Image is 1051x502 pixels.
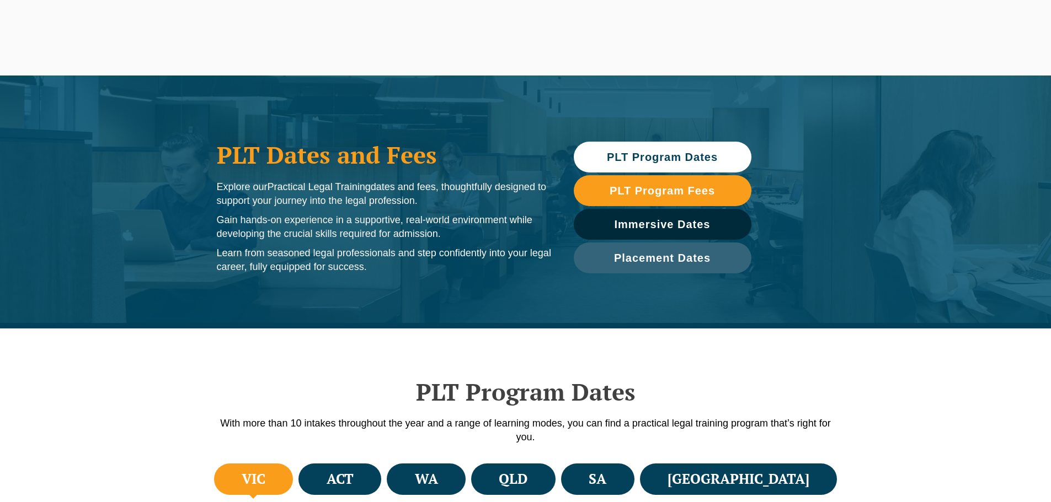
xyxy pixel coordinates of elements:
span: PLT Program Dates [607,152,718,163]
h4: ACT [327,470,354,488]
h4: SA [589,470,606,488]
h4: [GEOGRAPHIC_DATA] [668,470,809,488]
p: Gain hands-on experience in a supportive, real-world environment while developing the crucial ski... [217,213,552,241]
p: Learn from seasoned legal professionals and step confidently into your legal career, fully equipp... [217,246,552,274]
h2: PLT Program Dates [211,378,840,406]
h4: WA [415,470,438,488]
span: PLT Program Fees [610,185,715,196]
a: PLT Program Fees [574,175,751,206]
a: Immersive Dates [574,209,751,240]
p: Explore our dates and fees, thoughtfully designed to support your journey into the legal profession. [217,180,552,208]
h1: PLT Dates and Fees [217,141,552,169]
h4: QLD [499,470,527,488]
span: Placement Dates [614,252,711,263]
h4: VIC [242,470,265,488]
a: PLT Program Dates [574,142,751,172]
a: Placement Dates [574,242,751,273]
span: Immersive Dates [615,219,711,230]
span: Practical Legal Training [268,181,371,192]
p: With more than 10 intakes throughout the year and a range of learning modes, you can find a pract... [211,417,840,444]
